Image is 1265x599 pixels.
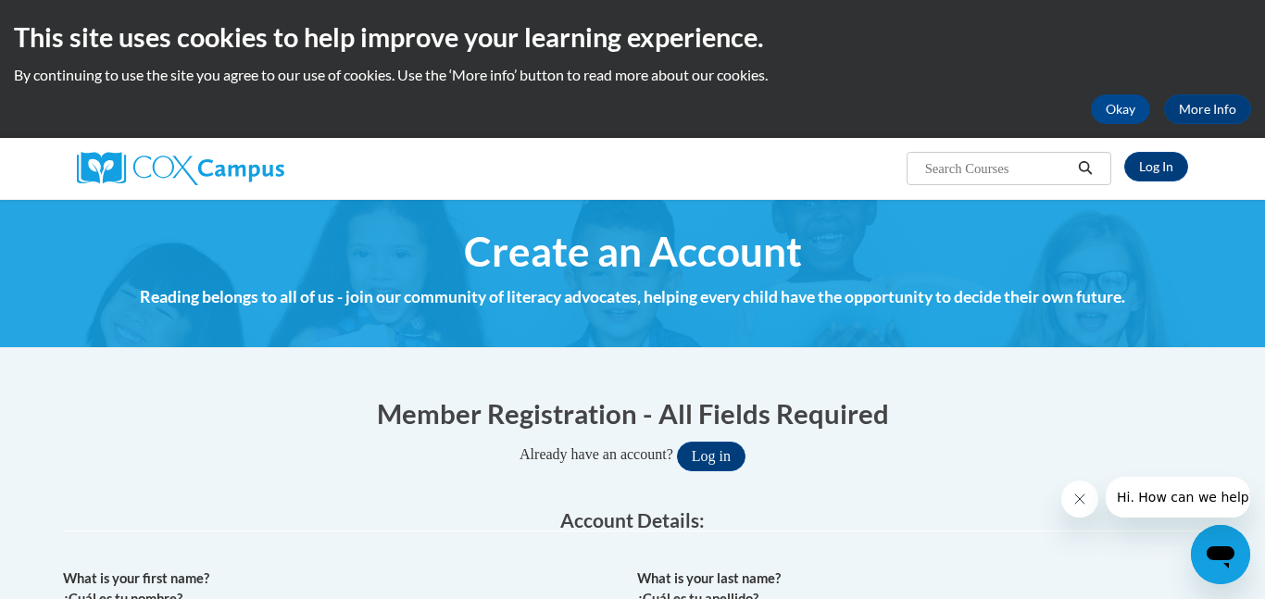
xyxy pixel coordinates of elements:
[677,442,745,471] button: Log in
[77,152,284,185] img: Cox Campus
[923,157,1071,180] input: Search Courses
[1071,157,1099,180] button: Search
[1061,480,1098,518] iframe: Close message
[14,19,1251,56] h2: This site uses cookies to help improve your learning experience.
[1106,477,1250,518] iframe: Message from company
[14,65,1251,85] p: By continuing to use the site you agree to our use of cookies. Use the ‘More info’ button to read...
[1124,152,1188,181] a: Log In
[63,394,1202,432] h1: Member Registration - All Fields Required
[560,508,705,531] span: Account Details:
[464,227,802,276] span: Create an Account
[1191,525,1250,584] iframe: Button to launch messaging window
[1091,94,1150,124] button: Okay
[11,13,150,28] span: Hi. How can we help?
[520,446,673,462] span: Already have an account?
[63,285,1202,309] h4: Reading belongs to all of us - join our community of literacy advocates, helping every child have...
[1164,94,1251,124] a: More Info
